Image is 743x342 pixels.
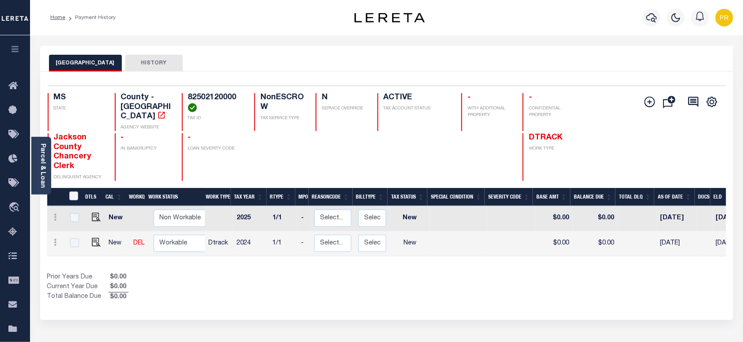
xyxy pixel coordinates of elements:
th: Tax Status: activate to sort column ascending [388,188,428,206]
span: - [468,94,471,101]
td: New [390,231,430,256]
span: - [188,134,191,142]
p: TAX ACCOUNT STATUS [384,105,451,112]
p: WORK TYPE [529,146,579,152]
td: Current Year Due [47,282,109,292]
p: AGENCY WEBSITE [121,124,171,131]
button: HISTORY [125,55,183,71]
i: travel_explore [8,202,23,214]
th: Special Condition: activate to sort column ascending [427,188,485,206]
span: $0.00 [109,282,128,292]
th: Balance Due: activate to sort column ascending [570,188,615,206]
p: TAX ID [188,115,244,122]
span: $0.00 [109,273,128,282]
th: Work Type [203,188,231,206]
th: Docs [695,188,710,206]
p: DELINQUENT AGENCY [54,174,104,181]
td: New [105,231,130,256]
h4: 82502120000 [188,93,244,112]
h4: NonESCROW [260,93,305,112]
th: As of Date: activate to sort column ascending [654,188,695,206]
p: STATE [54,105,104,112]
li: Payment History [65,14,116,22]
td: 1/1 [269,231,298,256]
a: DEL [133,240,145,246]
td: - [298,231,311,256]
th: MPO [295,188,309,206]
th: Base Amt: activate to sort column ascending [533,188,570,206]
td: $0.00 [536,206,573,231]
th: Total DLQ: activate to sort column ascending [615,188,654,206]
th: ReasonCode: activate to sort column ascending [309,188,353,206]
th: &nbsp;&nbsp;&nbsp;&nbsp;&nbsp;&nbsp;&nbsp;&nbsp;&nbsp;&nbsp; [47,188,64,206]
td: Dtrack [205,231,233,256]
th: Severity Code: activate to sort column ascending [485,188,533,206]
img: logo-dark.svg [355,13,425,23]
h4: N [322,93,366,103]
th: Tax Year: activate to sort column ascending [231,188,267,206]
td: Prior Years Due [47,273,109,282]
span: - [529,94,532,101]
td: 2025 [233,206,269,231]
span: - [121,134,124,142]
th: CAL: activate to sort column ascending [102,188,125,206]
td: New [390,206,430,231]
p: CONFIDENTIAL PROPERTY [529,105,579,119]
td: [DATE] [657,231,697,256]
p: WITH ADDITIONAL PROPERTY [468,105,512,119]
span: Jackson County Chancery Clerk [54,134,92,170]
td: $0.00 [573,206,618,231]
h4: ACTIVE [384,93,451,103]
th: Work Status [145,188,205,206]
h4: County - [GEOGRAPHIC_DATA] [121,93,171,122]
p: SERVICE OVERRIDE [322,105,366,112]
p: LOAN SEVERITY CODE [188,146,244,152]
td: 1/1 [269,206,298,231]
span: DTRACK [529,134,562,142]
td: Total Balance Due [47,292,109,302]
th: &nbsp; [64,188,82,206]
td: - [298,206,311,231]
p: TAX SERVICE TYPE [260,115,305,122]
button: [GEOGRAPHIC_DATA] [49,55,122,71]
span: $0.00 [109,293,128,302]
th: WorkQ [125,188,145,206]
a: Home [50,15,65,20]
h4: MS [54,93,104,103]
td: $0.00 [573,231,618,256]
a: Parcel & Loan [39,143,45,188]
th: BillType: activate to sort column ascending [353,188,388,206]
td: 2024 [233,231,269,256]
img: svg+xml;base64,PHN2ZyB4bWxucz0iaHR0cDovL3d3dy53My5vcmcvMjAwMC9zdmciIHBvaW50ZXItZXZlbnRzPSJub25lIi... [716,9,733,26]
th: DTLS [82,188,102,206]
td: New [105,206,130,231]
th: RType: activate to sort column ascending [267,188,295,206]
p: IN BANKRUPTCY [121,146,171,152]
td: $0.00 [536,231,573,256]
td: [DATE] [657,206,697,231]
